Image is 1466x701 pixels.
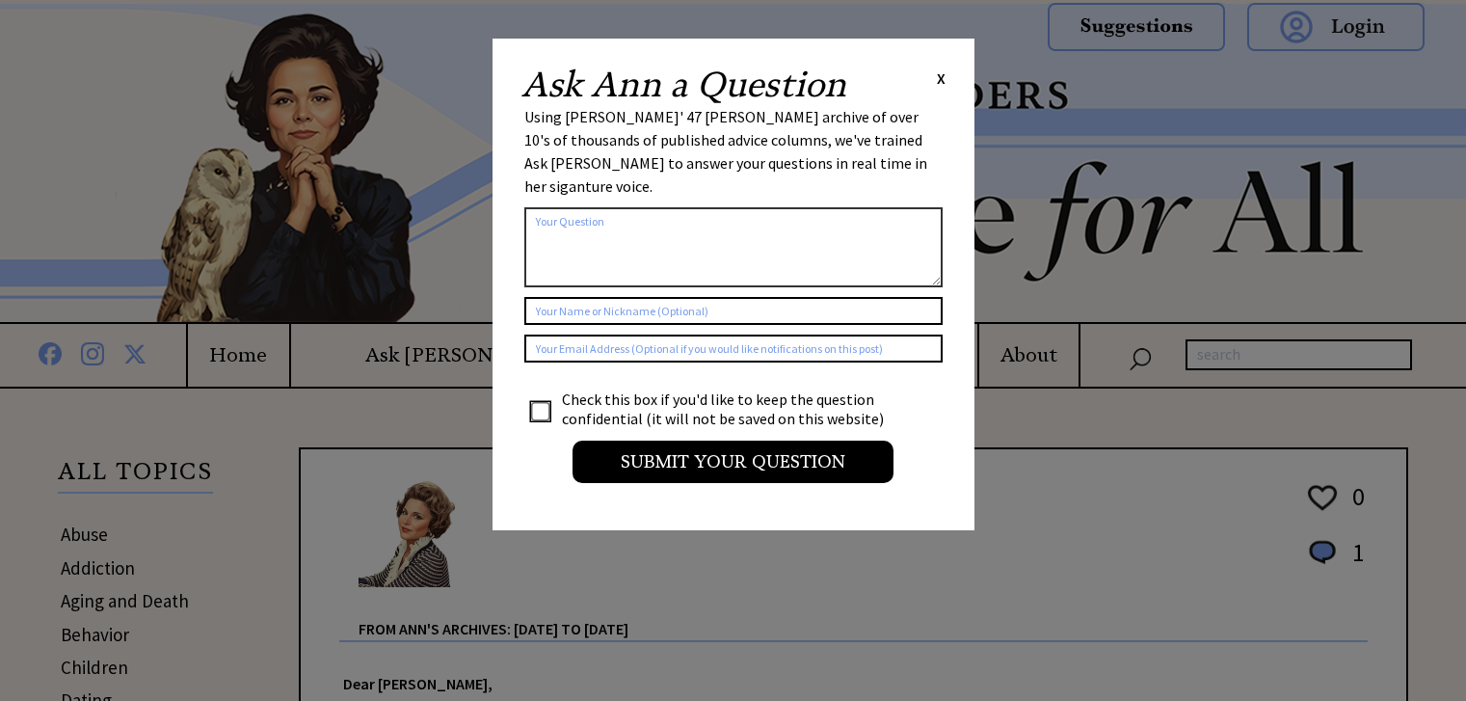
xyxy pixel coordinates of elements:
div: Using [PERSON_NAME]' 47 [PERSON_NAME] archive of over 10's of thousands of published advice colum... [524,105,943,198]
input: Your Name or Nickname (Optional) [524,297,943,325]
td: Check this box if you'd like to keep the question confidential (it will not be saved on this webs... [561,389,902,429]
input: Submit your Question [573,441,893,483]
h2: Ask Ann a Question [521,67,846,102]
input: Your Email Address (Optional if you would like notifications on this post) [524,335,943,363]
span: X [937,68,946,88]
